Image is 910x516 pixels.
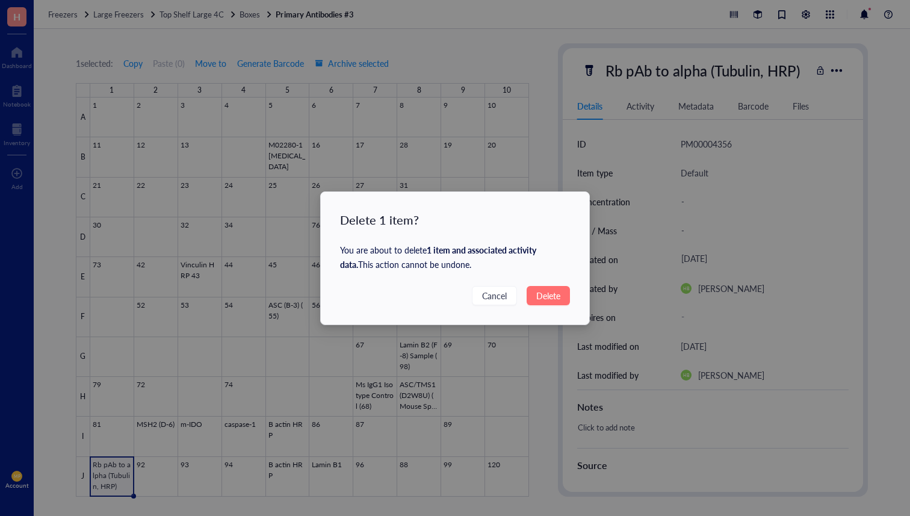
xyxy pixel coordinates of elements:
span: Cancel [482,289,507,302]
span: Delete [536,289,560,302]
strong: 1 item and associated activity data . [340,244,536,270]
div: Delete 1 item? [340,211,419,228]
button: Delete [527,286,570,305]
div: You are about to delete This action cannot be undone. [340,243,570,272]
button: Cancel [472,286,517,305]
